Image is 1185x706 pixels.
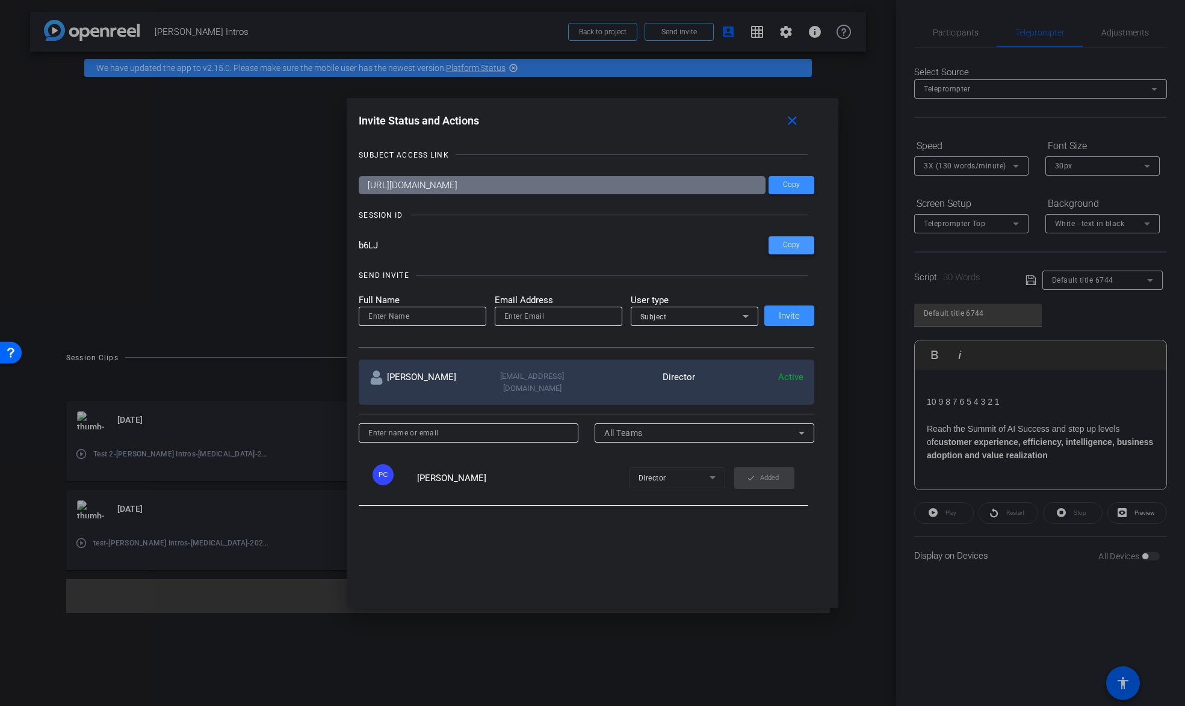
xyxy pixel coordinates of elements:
span: [PERSON_NAME] [417,473,486,483]
button: Copy [769,236,814,254]
mat-label: Full Name [359,293,486,307]
div: PC [373,464,394,485]
input: Enter name or email [368,426,569,440]
div: Director [587,370,695,394]
div: [PERSON_NAME] [370,370,478,394]
span: Copy [783,241,800,250]
div: SEND INVITE [359,269,409,281]
input: Enter Name [368,309,477,324]
div: [EMAIL_ADDRESS][DOMAIN_NAME] [478,370,586,394]
div: SUBJECT ACCESS LINK [359,149,448,161]
openreel-title-line: SEND INVITE [359,269,814,281]
span: Subject [640,313,667,321]
input: Enter Email [504,309,613,324]
button: Copy [769,176,814,194]
mat-label: Email Address [495,293,622,307]
span: Copy [783,180,800,189]
span: All Teams [604,428,643,438]
div: Invite Status and Actions [359,110,814,132]
div: SESSION ID [359,209,403,221]
openreel-title-line: SUBJECT ACCESS LINK [359,149,814,161]
ngx-avatar: Prem Chawla [373,464,414,485]
span: Active [778,372,803,382]
openreel-title-line: SESSION ID [359,209,814,221]
mat-label: User type [631,293,758,307]
mat-icon: close [785,114,800,129]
